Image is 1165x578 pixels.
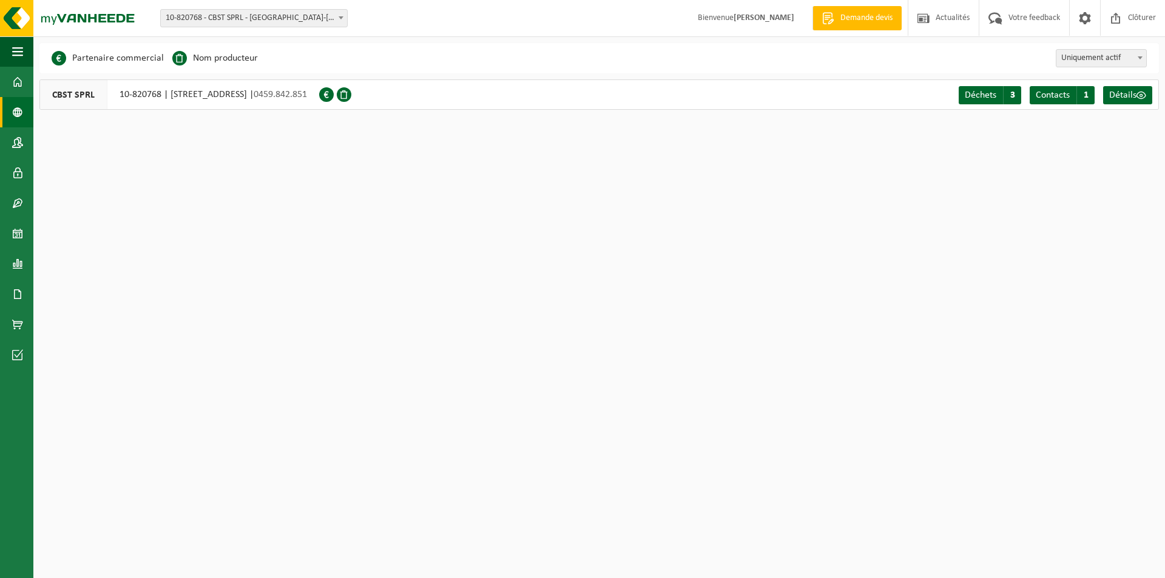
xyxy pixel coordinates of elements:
a: Déchets 3 [959,86,1021,104]
span: Uniquement actif [1056,50,1146,67]
span: 1 [1076,86,1095,104]
div: 10-820768 | [STREET_ADDRESS] | [39,79,319,110]
span: Demande devis [837,12,896,24]
span: CBST SPRL [40,80,107,109]
strong: [PERSON_NAME] [734,13,794,22]
a: Détails [1103,86,1152,104]
span: 0459.842.851 [254,90,307,99]
li: Partenaire commercial [52,49,164,67]
li: Nom producteur [172,49,258,67]
span: 10-820768 - CBST SPRL - CORROY-LE-CHÂTEAU [160,9,348,27]
a: Contacts 1 [1030,86,1095,104]
span: Contacts [1036,90,1070,100]
span: Uniquement actif [1056,49,1147,67]
span: Déchets [965,90,996,100]
span: Détails [1109,90,1136,100]
a: Demande devis [812,6,902,30]
span: 10-820768 - CBST SPRL - CORROY-LE-CHÂTEAU [161,10,347,27]
span: 3 [1003,86,1021,104]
